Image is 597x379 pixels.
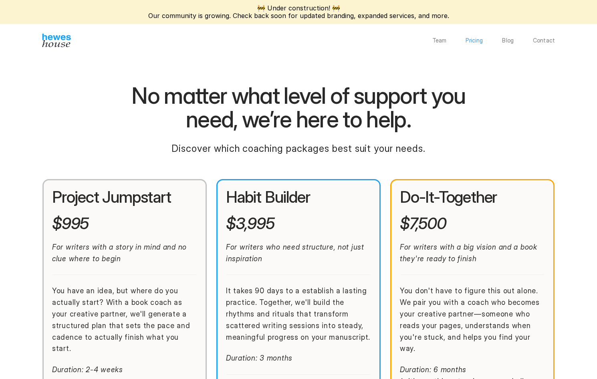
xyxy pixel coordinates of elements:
h2: Project Jumpstart [52,189,197,206]
p: Discover which coaching packages best suit your needs. [158,141,439,156]
img: Hewes House’s book coach services offer creative writing courses, writing class to learn differen... [42,34,71,47]
p: It takes 90 days to a establish a lasting practice. Together, we'll build the rhythms and rituals... [226,285,371,343]
a: Contact [533,38,555,43]
em: For writers who need structure, not just inspiration [226,243,367,263]
em: $7,500 [400,214,446,233]
em: For writers with a story in mind and no clue where to begin [52,243,189,263]
a: Pricing [466,38,483,43]
p: Our community is growing. Check back soon for updated branding, expanded services, and more. [148,12,449,20]
em: For writers with a big vision and a book they're ready to finish [400,243,540,263]
p: You don't have to figure this out alone. We pair you with a coach who becomes your creative partn... [400,285,545,355]
h1: No matter what level of support you need, we’re here to help. [108,84,489,132]
em: $3,995 [226,214,274,233]
p: 🚧 Under construction! 🚧 [148,4,449,12]
a: Blog [502,38,514,43]
a: Team [432,38,447,43]
h2: Habit Builder [226,189,371,206]
em: $995 [52,214,89,233]
em: Duration: 2-4 weeks [52,365,123,374]
h2: Do-It-Together [400,189,545,206]
p: You have an idea, but where do you actually start? With a book coach as your creative partner, we... [52,285,197,355]
em: Duration: 3 months [226,354,292,362]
